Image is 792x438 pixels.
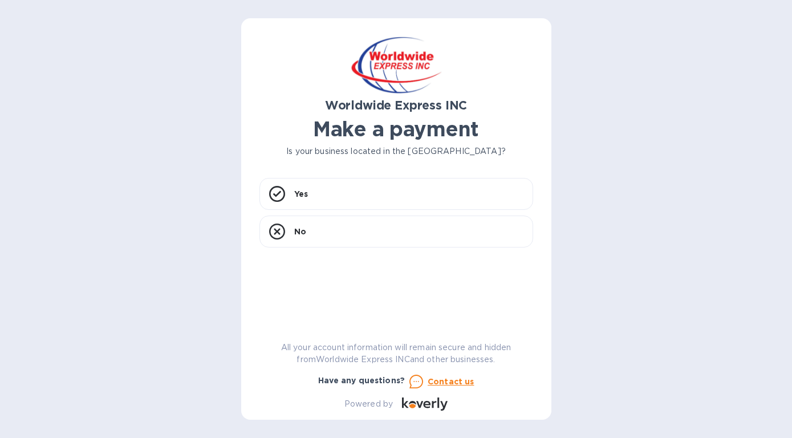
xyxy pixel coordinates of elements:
h1: Make a payment [259,117,533,141]
p: Powered by [344,398,393,410]
p: Is your business located in the [GEOGRAPHIC_DATA]? [259,145,533,157]
p: No [294,226,306,237]
u: Contact us [428,377,474,386]
p: Yes [294,188,308,200]
p: All your account information will remain secure and hidden from Worldwide Express INC and other b... [259,342,533,366]
b: Worldwide Express INC [325,98,467,112]
b: Have any questions? [318,376,405,385]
